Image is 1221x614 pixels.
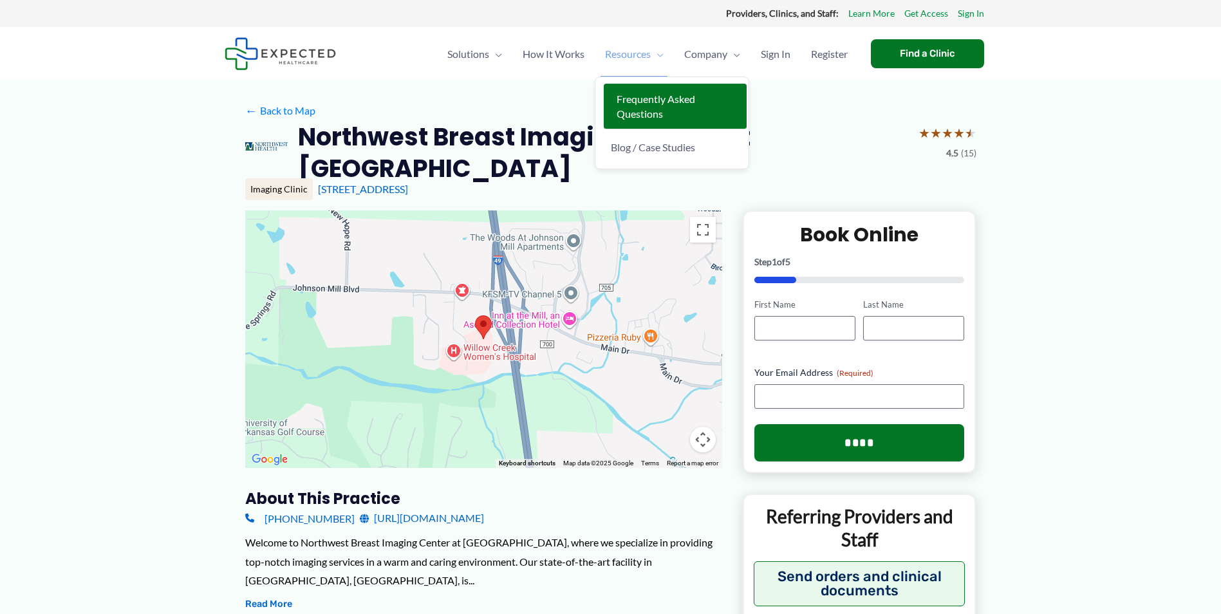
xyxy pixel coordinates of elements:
a: [PHONE_NUMBER] [245,508,355,528]
span: Menu Toggle [651,32,664,77]
span: Frequently Asked Questions [617,93,695,120]
strong: Providers, Clinics, and Staff: [726,8,839,19]
a: SolutionsMenu Toggle [437,32,512,77]
a: [STREET_ADDRESS] [318,183,408,195]
span: ← [245,104,257,116]
a: How It Works [512,32,595,77]
h2: Northwest Breast Imaging Center at [GEOGRAPHIC_DATA] [298,121,908,185]
span: Menu Toggle [727,32,740,77]
a: Frequently Asked Questions [604,84,747,129]
span: 1 [772,256,777,267]
a: [URL][DOMAIN_NAME] [360,508,484,528]
a: Get Access [904,5,948,22]
span: ★ [942,121,953,145]
span: How It Works [523,32,584,77]
a: Sign In [958,5,984,22]
button: Toggle fullscreen view [690,217,716,243]
nav: Primary Site Navigation [437,32,858,77]
p: Step of [754,257,965,266]
a: Report a map error [667,460,718,467]
a: Register [801,32,858,77]
button: Map camera controls [690,427,716,452]
a: Find a Clinic [871,39,984,68]
a: Sign In [750,32,801,77]
a: Blog / Case Studies [601,132,743,162]
div: Imaging Clinic [245,178,313,200]
span: Resources [605,32,651,77]
a: ←Back to Map [245,101,315,120]
span: Blog / Case Studies [611,141,695,153]
span: (15) [961,145,976,162]
img: Google [248,451,291,468]
span: Menu Toggle [489,32,502,77]
span: Map data ©2025 Google [563,460,633,467]
a: Learn More [848,5,895,22]
span: Solutions [447,32,489,77]
a: Terms (opens in new tab) [641,460,659,467]
label: Your Email Address [754,366,965,379]
a: CompanyMenu Toggle [674,32,750,77]
label: Last Name [863,299,964,311]
button: Send orders and clinical documents [754,561,965,606]
h2: Book Online [754,222,965,247]
span: (Required) [837,368,873,378]
span: ★ [965,121,976,145]
span: ★ [918,121,930,145]
label: First Name [754,299,855,311]
button: Read More [245,597,292,612]
a: Open this area in Google Maps (opens a new window) [248,451,291,468]
span: ★ [953,121,965,145]
span: Sign In [761,32,790,77]
a: ResourcesMenu Toggle [595,32,674,77]
span: 4.5 [946,145,958,162]
span: Company [684,32,727,77]
div: Welcome to Northwest Breast Imaging Center at [GEOGRAPHIC_DATA], where we specialize in providing... [245,533,722,590]
span: 5 [785,256,790,267]
button: Keyboard shortcuts [499,459,555,468]
span: ★ [930,121,942,145]
img: Expected Healthcare Logo - side, dark font, small [225,37,336,70]
span: Register [811,32,848,77]
p: Referring Providers and Staff [754,505,965,552]
h3: About this practice [245,488,722,508]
